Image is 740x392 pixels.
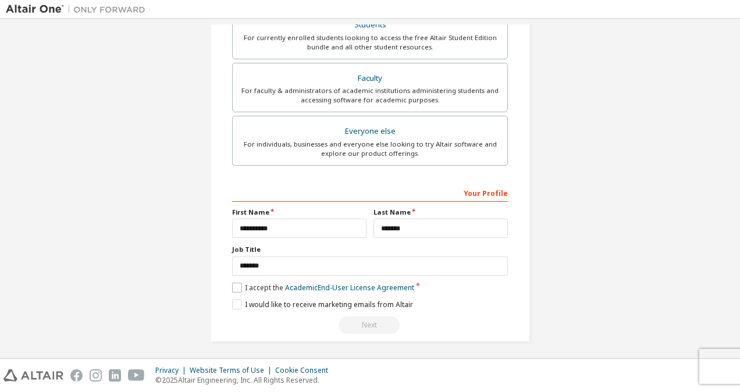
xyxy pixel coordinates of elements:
[240,123,500,140] div: Everyone else
[232,208,367,217] label: First Name
[285,283,414,293] a: Academic End-User License Agreement
[90,369,102,382] img: instagram.svg
[109,369,121,382] img: linkedin.svg
[190,366,275,375] div: Website Terms of Use
[232,245,508,254] label: Job Title
[240,140,500,158] div: For individuals, businesses and everyone else looking to try Altair software and explore our prod...
[232,283,414,293] label: I accept the
[232,316,508,334] div: Email already exists
[240,17,500,33] div: Students
[155,366,190,375] div: Privacy
[232,183,508,202] div: Your Profile
[240,70,500,87] div: Faculty
[373,208,508,217] label: Last Name
[6,3,151,15] img: Altair One
[240,86,500,105] div: For faculty & administrators of academic institutions administering students and accessing softwa...
[232,300,413,309] label: I would like to receive marketing emails from Altair
[240,33,500,52] div: For currently enrolled students looking to access the free Altair Student Edition bundle and all ...
[275,366,335,375] div: Cookie Consent
[128,369,145,382] img: youtube.svg
[155,375,335,385] p: © 2025 Altair Engineering, Inc. All Rights Reserved.
[70,369,83,382] img: facebook.svg
[3,369,63,382] img: altair_logo.svg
